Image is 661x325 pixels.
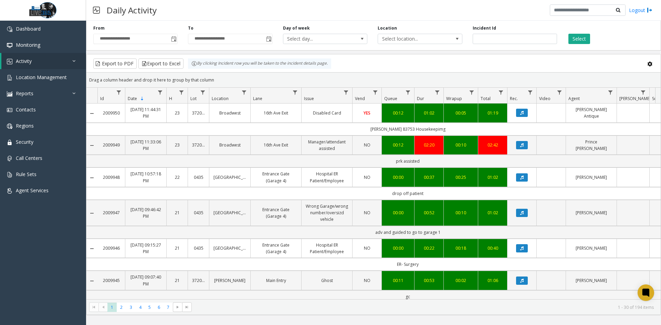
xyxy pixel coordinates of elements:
[555,88,564,97] a: Video Filter Menu
[419,174,439,181] a: 00:37
[386,245,410,251] a: 00:00
[102,277,121,284] a: 2009945
[16,171,36,177] span: Rule Sets
[129,274,162,287] a: [DATE] 09:07:40 PM
[448,209,474,216] div: 00:10
[364,174,370,180] span: NO
[16,106,36,113] span: Contacts
[255,171,297,184] a: Entrance Gate (Garage 4)
[467,88,476,97] a: Wrapup Filter Menu
[129,139,162,152] a: [DATE] 11:33:06 PM
[102,142,121,148] a: 2009949
[102,245,121,251] a: 2009946
[213,142,246,148] a: Broadwest
[117,303,126,312] span: Page 2
[419,209,439,216] a: 00:52
[482,142,503,148] a: 02:42
[448,277,474,284] div: 00:02
[7,26,12,32] img: 'icon'
[419,110,439,116] a: 01:02
[171,142,183,148] a: 23
[570,106,612,119] a: [PERSON_NAME] Antique
[364,110,370,116] span: YES
[255,277,297,284] a: Main Entry
[86,74,661,86] div: Drag a column header and drop it here to group by that column
[192,174,205,181] a: 0435
[539,96,550,101] span: Video
[378,34,445,44] span: Select location...
[482,277,503,284] a: 01:06
[619,96,651,101] span: [PERSON_NAME]
[570,245,612,251] a: [PERSON_NAME]
[481,96,491,101] span: Total
[291,88,300,97] a: Lane Filter Menu
[198,88,208,97] a: Lot Filter Menu
[16,25,41,32] span: Dashboard
[482,209,503,216] div: 01:02
[448,110,474,116] div: 00:05
[171,174,183,181] a: 22
[7,43,12,48] img: 'icon'
[386,277,410,284] a: 00:11
[16,90,33,97] span: Reports
[419,277,439,284] div: 00:53
[16,74,67,80] span: Location Management
[7,172,12,177] img: 'icon'
[629,7,652,14] a: Logout
[86,210,97,216] a: Collapse Details
[103,2,160,19] h3: Daily Activity
[173,302,182,312] span: Go to the next page
[86,278,97,284] a: Collapse Details
[191,61,197,66] img: infoIcon.svg
[171,277,183,284] a: 21
[171,209,183,216] a: 21
[568,34,590,44] button: Select
[170,34,177,44] span: Toggle popup
[7,156,12,161] img: 'icon'
[570,209,612,216] a: [PERSON_NAME]
[164,303,173,312] span: Page 7
[213,245,246,251] a: [GEOGRAPHIC_DATA]
[255,206,297,219] a: Entrance Gate (Garage 4)
[7,91,12,97] img: 'icon'
[7,107,12,113] img: 'icon'
[496,88,506,97] a: Total Filter Menu
[371,88,380,97] a: Vend Filter Menu
[433,88,442,97] a: Dur Filter Menu
[419,245,439,251] a: 00:22
[255,110,297,116] a: 16th Ave Exit
[306,110,348,116] a: Disabled Card
[182,302,191,312] span: Go to the last page
[342,88,351,97] a: Issue Filter Menu
[482,174,503,181] div: 01:02
[482,110,503,116] div: 01:19
[357,110,377,116] a: YES
[255,242,297,255] a: Entrance Gate (Garage 4)
[419,142,439,148] a: 02:20
[154,303,164,312] span: Page 6
[86,111,97,116] a: Collapse Details
[192,142,205,148] a: 372030
[188,58,331,69] div: By clicking Incident row you will be taken to the incident details page.
[16,155,42,161] span: Call Centers
[265,34,272,44] span: Toggle popup
[364,210,370,216] span: NO
[171,245,183,251] a: 21
[304,96,314,101] span: Issue
[212,96,229,101] span: Location
[448,245,474,251] div: 00:18
[473,25,496,31] label: Incident Id
[184,304,190,310] span: Go to the last page
[86,246,97,251] a: Collapse Details
[568,96,580,101] span: Agent
[606,88,615,97] a: Agent Filter Menu
[93,2,100,19] img: pageIcon
[93,25,105,31] label: From
[213,277,246,284] a: [PERSON_NAME]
